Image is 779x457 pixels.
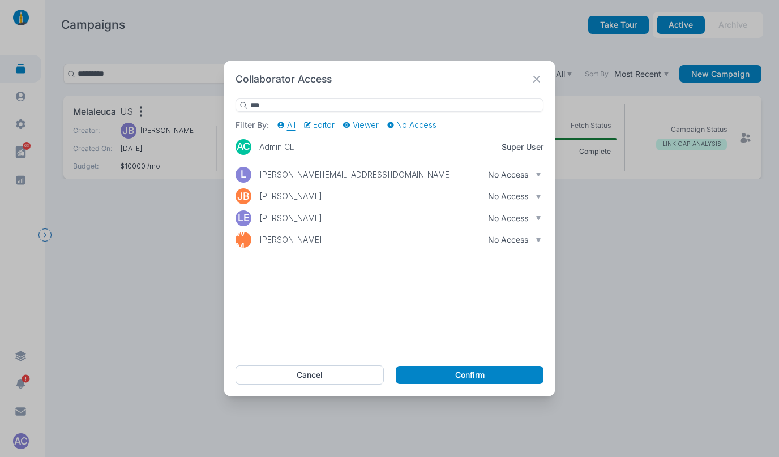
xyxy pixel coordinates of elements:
[287,120,296,130] p: All
[456,211,543,225] button: No Access
[387,120,437,130] button: No Access
[456,189,543,204] button: No Access
[313,120,335,130] p: Editor
[259,142,294,152] p: Admin CL
[277,120,296,130] button: All
[456,167,543,182] button: No Access
[456,233,543,247] button: No Access
[303,120,335,130] button: Editor
[488,170,528,180] p: No Access
[259,170,452,180] p: [PERSON_NAME][EMAIL_ADDRESS][DOMAIN_NAME]
[259,213,322,223] p: [PERSON_NAME]
[488,213,528,223] p: No Access
[259,191,322,201] p: [PERSON_NAME]
[236,167,251,183] div: L
[396,120,436,130] p: No Access
[502,142,543,152] p: Super User
[236,232,251,248] div: WM
[236,72,332,87] h2: Collaborator Access
[488,235,528,245] p: No Access
[353,120,379,130] p: Viewer
[259,235,322,245] p: [PERSON_NAME]
[236,139,251,155] div: AC
[236,120,269,130] p: Filter By:
[488,191,528,201] p: No Access
[396,366,543,384] button: Confirm
[343,120,379,130] button: Viewer
[236,365,384,385] button: Cancel
[236,210,251,226] div: LE
[236,188,251,204] div: JB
